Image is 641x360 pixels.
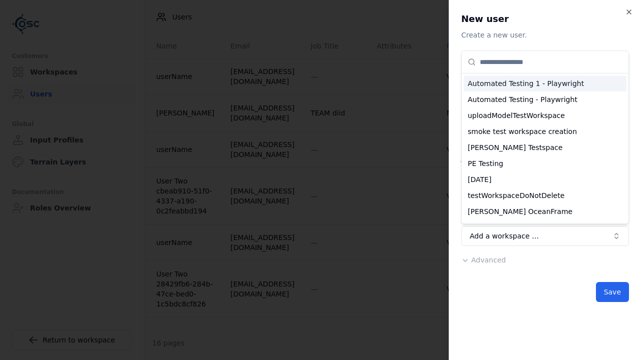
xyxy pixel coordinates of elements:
div: [PERSON_NAME] OceanFrame [464,203,626,219]
div: testWorkspaceDoNotDelete [464,187,626,203]
div: PE Testing [464,155,626,171]
div: smoke test workspace creation [464,123,626,139]
div: Automated Testing - Playwright [464,91,626,107]
div: [PERSON_NAME] Testspace [464,139,626,155]
div: [DATE] [464,171,626,187]
div: uploadModelTestWorkspace [464,107,626,123]
div: usama test 4 [464,219,626,235]
div: Suggestions [462,73,628,223]
div: Automated Testing 1 - Playwright [464,75,626,91]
